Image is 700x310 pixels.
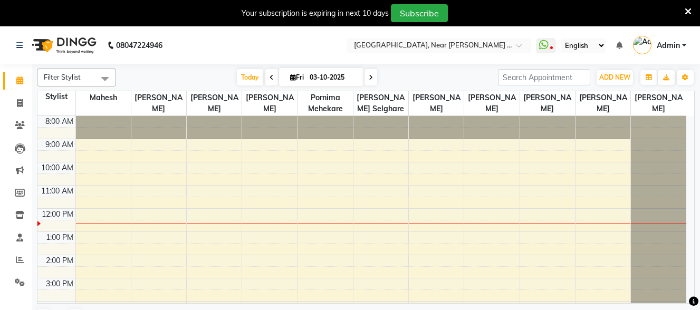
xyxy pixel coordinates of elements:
[43,116,75,127] div: 8:00 AM
[599,73,630,81] span: ADD NEW
[44,255,75,266] div: 2:00 PM
[39,162,75,173] div: 10:00 AM
[409,91,464,115] span: [PERSON_NAME]
[43,139,75,150] div: 9:00 AM
[37,91,75,102] div: Stylist
[631,91,686,115] span: [PERSON_NAME]
[597,70,633,85] button: ADD NEW
[657,40,680,51] span: Admin
[44,232,75,243] div: 1:00 PM
[464,91,519,115] span: [PERSON_NAME]
[242,91,297,115] span: [PERSON_NAME]
[391,4,448,22] button: Subscribe
[520,91,575,115] span: [PERSON_NAME]
[576,91,630,115] span: [PERSON_NAME]
[242,8,389,19] div: Your subscription is expiring in next 10 days
[237,69,263,85] span: Today
[287,73,306,81] span: Fri
[40,209,75,220] div: 12:00 PM
[633,36,651,54] img: Admin
[298,91,353,115] span: Pornima Mehekare
[353,91,408,115] span: [PERSON_NAME] Selghare
[131,91,186,115] span: [PERSON_NAME]
[116,31,162,60] b: 08047224946
[44,278,75,289] div: 3:00 PM
[76,91,131,104] span: Mahesh
[27,31,99,60] img: logo
[39,186,75,197] div: 11:00 AM
[498,69,590,85] input: Search Appointment
[44,73,81,81] span: Filter Stylist
[306,70,359,85] input: 2025-10-03
[187,91,242,115] span: [PERSON_NAME]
